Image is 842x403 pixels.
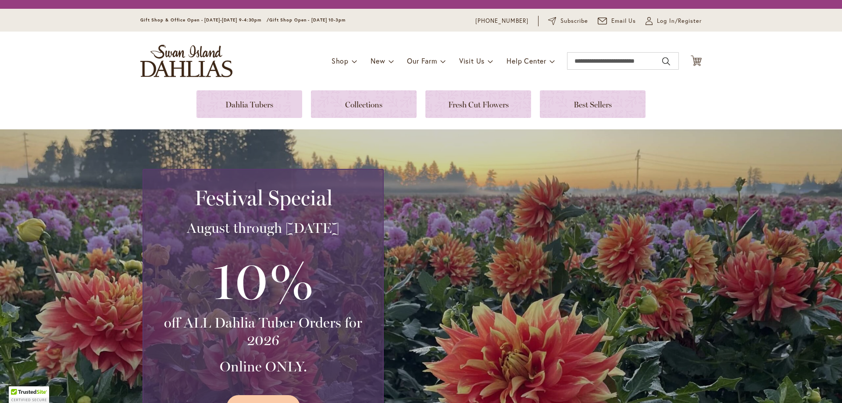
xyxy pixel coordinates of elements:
[154,358,372,375] h3: Online ONLY.
[269,17,346,23] span: Gift Shop Open - [DATE] 10-3pm
[459,56,485,65] span: Visit Us
[154,185,372,210] h2: Festival Special
[646,17,702,25] a: Log In/Register
[611,17,636,25] span: Email Us
[548,17,588,25] a: Subscribe
[332,56,349,65] span: Shop
[140,45,232,77] a: store logo
[371,56,385,65] span: New
[507,56,546,65] span: Help Center
[154,314,372,349] h3: off ALL Dahlia Tuber Orders for 2026
[154,219,372,237] h3: August through [DATE]
[140,17,269,23] span: Gift Shop & Office Open - [DATE]-[DATE] 9-4:30pm /
[560,17,588,25] span: Subscribe
[657,17,702,25] span: Log In/Register
[407,56,437,65] span: Our Farm
[662,54,670,68] button: Search
[598,17,636,25] a: Email Us
[154,246,372,314] h3: 10%
[475,17,528,25] a: [PHONE_NUMBER]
